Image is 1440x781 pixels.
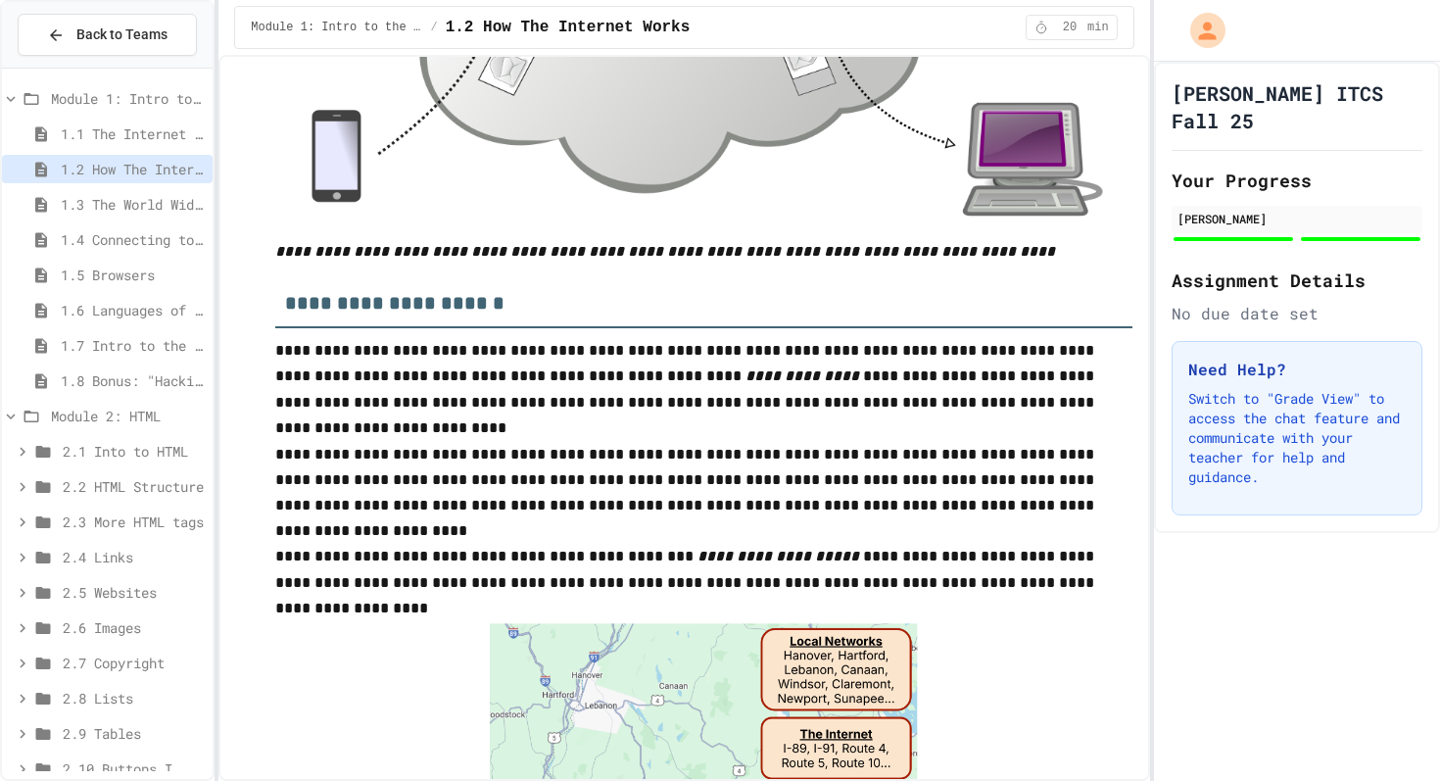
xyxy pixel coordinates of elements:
span: 1.5 Browsers [61,265,205,285]
div: My Account [1170,8,1230,53]
h2: Your Progress [1172,167,1422,194]
span: 2.9 Tables [63,723,205,744]
div: No due date set [1172,302,1422,325]
div: [PERSON_NAME] [1177,210,1416,227]
span: 1.2 How The Internet Works [61,159,205,179]
span: 2.8 Lists [63,688,205,708]
span: 1.6 Languages of the Web [61,300,205,320]
span: / [430,20,437,35]
span: 1.4 Connecting to a Website [61,229,205,250]
span: 2.1 Into to HTML [63,441,205,462]
span: 2.7 Copyright [63,653,205,673]
span: 20 [1054,20,1085,35]
span: 2.3 More HTML tags [63,512,205,532]
span: Module 1: Intro to the Web [251,20,422,35]
button: Back to Teams [18,14,197,56]
span: 1.8 Bonus: "Hacking" The Web [61,370,205,391]
span: 1.3 The World Wide Web [61,194,205,215]
p: Switch to "Grade View" to access the chat feature and communicate with your teacher for help and ... [1188,389,1406,487]
span: Module 1: Intro to the Web [51,88,205,109]
span: Back to Teams [76,24,168,45]
span: 1.1 The Internet and its Impact on Society [61,123,205,144]
span: 2.2 HTML Structure [63,476,205,497]
span: 2.4 Links [63,547,205,567]
span: Module 2: HTML [51,406,205,426]
span: 2.10 Buttons I [63,758,205,779]
span: 1.2 How The Internet Works [446,16,691,39]
h3: Need Help? [1188,358,1406,381]
span: min [1087,20,1109,35]
span: 2.6 Images [63,617,205,638]
h2: Assignment Details [1172,267,1422,294]
span: 1.7 Intro to the Web Review [61,335,205,356]
h1: [PERSON_NAME] ITCS Fall 25 [1172,79,1422,134]
span: 2.5 Websites [63,582,205,603]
